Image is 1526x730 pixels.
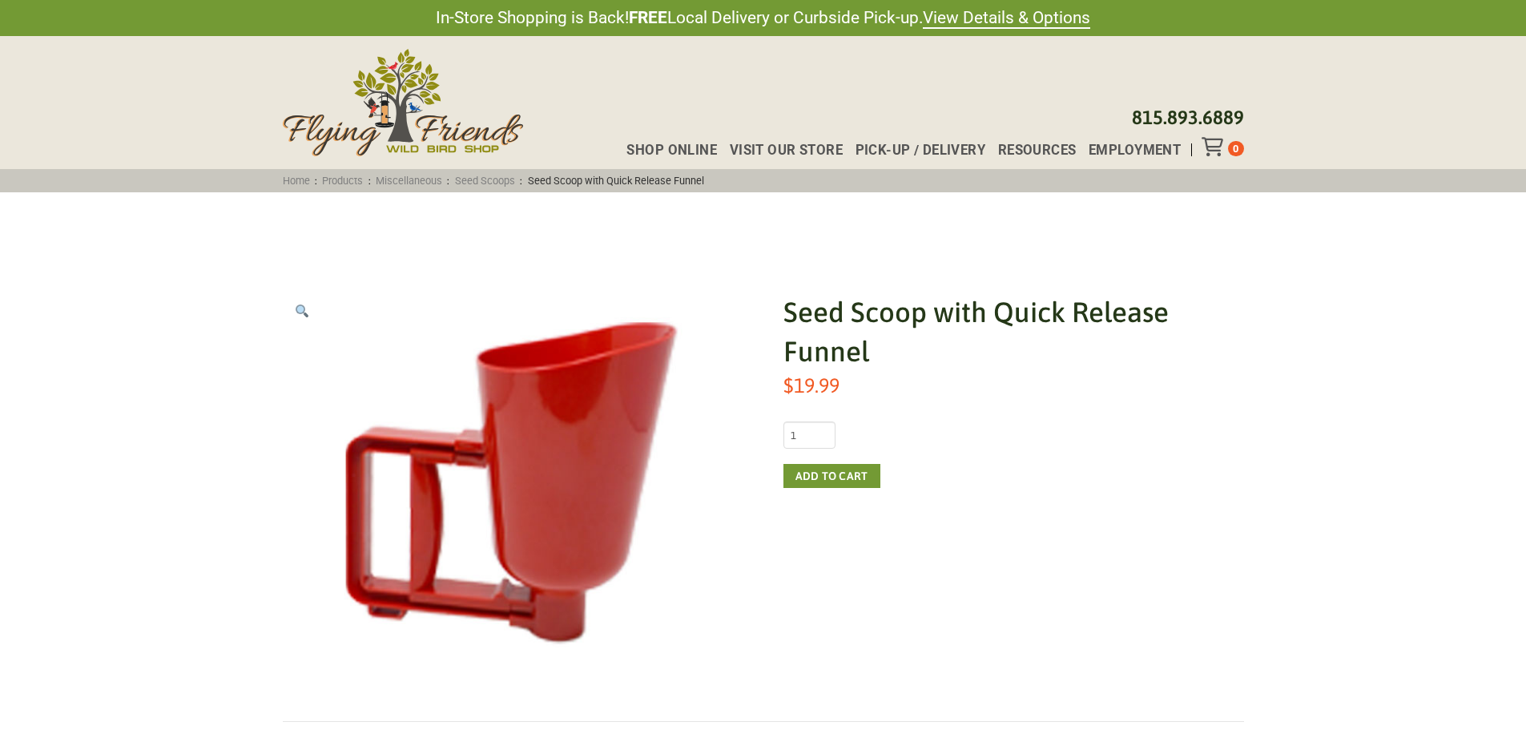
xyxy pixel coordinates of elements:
[783,292,1244,371] h1: Seed Scoop with Quick Release Funnel
[843,143,985,157] a: Pick-up / Delivery
[1132,107,1244,128] a: 815.893.6889
[856,143,986,157] span: Pick-up / Delivery
[730,143,843,157] span: Visit Our Store
[283,49,523,156] img: Flying Friends Wild Bird Shop Logo
[277,175,709,187] span: : : : :
[522,175,709,187] span: Seed Scoop with Quick Release Funnel
[626,143,717,157] span: Shop Online
[371,175,448,187] a: Miscellaneous
[283,292,321,331] a: View full-screen image gallery
[296,305,308,317] img: 🔍
[1089,143,1181,157] span: Employment
[1202,137,1228,156] div: Toggle Off Canvas Content
[783,421,835,449] input: Product quantity
[998,143,1077,157] span: Resources
[317,175,368,187] a: Products
[1233,143,1238,155] span: 0
[277,175,315,187] a: Home
[449,175,520,187] a: Seed Scoops
[985,143,1076,157] a: Resources
[923,8,1090,29] a: View Details & Options
[783,373,794,397] span: $
[717,143,843,157] a: Visit Our Store
[436,6,1090,30] span: In-Store Shopping is Back! Local Delivery or Curbside Pick-up.
[783,464,880,488] button: Add to cart
[1076,143,1181,157] a: Employment
[629,8,667,27] strong: FREE
[783,373,840,397] bdi: 19.99
[614,143,716,157] a: Shop Online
